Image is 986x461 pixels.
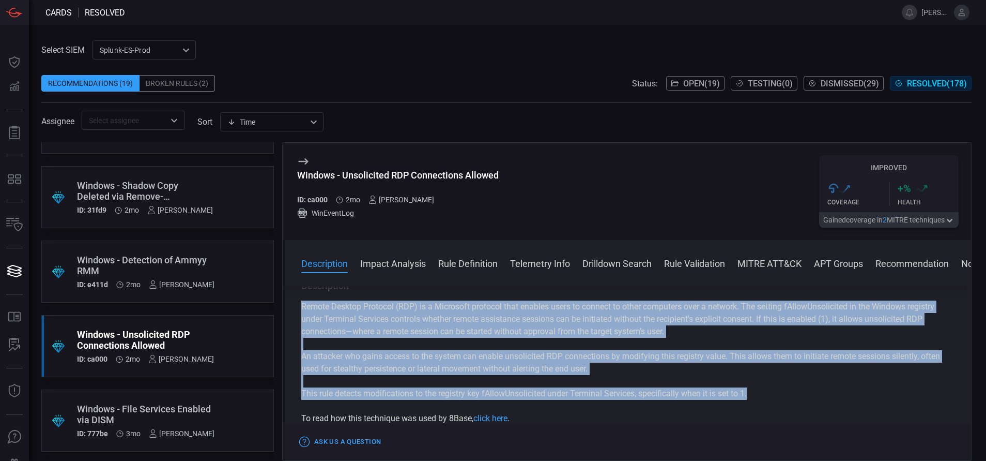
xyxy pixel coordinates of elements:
div: Broken Rules (2) [140,75,215,92]
label: sort [197,117,212,127]
p: Remote Desktop Protocol (RDP) is a Microsoft protocol that enables users to connect to other comp... [301,301,954,338]
span: Jul 20, 2025 9:25 AM [126,355,140,363]
button: ALERT ANALYSIS [2,333,27,358]
div: Coverage [827,199,889,206]
div: [PERSON_NAME] [149,280,214,289]
label: Select SIEM [41,45,85,55]
span: Status: [632,79,658,88]
div: Windows - Unsolicited RDP Connections Allowed [297,170,499,181]
h5: ID: e411d [77,280,108,289]
button: Open [167,113,181,128]
h5: ID: 777be [77,429,108,438]
button: Detections [2,75,27,99]
button: Gainedcoverage in2MITRE techniques [819,212,959,228]
button: MITRE - Detection Posture [2,167,27,191]
button: Resolved(178) [890,76,972,91]
input: Select assignee [85,114,165,127]
div: Windows - Detection of Ammyy RMM [77,255,214,276]
button: Description [301,257,348,269]
span: resolved [85,8,125,18]
button: Testing(0) [731,76,797,91]
button: Open(19) [666,76,725,91]
div: Health [898,199,959,206]
span: Assignee [41,116,74,126]
span: Resolved ( 178 ) [907,79,967,88]
div: Time [227,117,307,127]
button: Dashboard [2,50,27,75]
span: Dismissed ( 29 ) [821,79,879,88]
div: [PERSON_NAME] [148,355,214,363]
span: Jul 20, 2025 9:25 AM [346,196,360,204]
p: Splunk-ES-Prod [100,45,179,55]
button: Rule Definition [438,257,498,269]
button: Ask Us a Question [297,434,383,450]
button: Recommendation [875,257,949,269]
button: Cards [2,259,27,284]
div: [PERSON_NAME] [149,429,214,438]
button: Dismissed(29) [804,76,884,91]
button: Drilldown Search [582,257,652,269]
p: To read how this technique was used by 8Base, . [301,412,954,425]
button: Rule Validation [664,257,725,269]
p: An attacker who gains access to the system can enable unsolicited RDP connections by modifying th... [301,350,954,375]
h3: + % [898,182,911,195]
div: Windows - Unsolicited RDP Connections Allowed [77,329,214,351]
div: Windows - Shadow Copy Deleted via Remove-CimInstance [77,180,213,202]
button: MITRE ATT&CK [737,257,802,269]
span: [PERSON_NAME].[PERSON_NAME] [921,8,950,17]
div: WinEventLog [297,208,499,218]
a: click here [473,413,507,423]
button: Ask Us A Question [2,425,27,450]
button: Notes [961,257,986,269]
button: Rule Catalog [2,305,27,330]
span: Jul 27, 2025 10:12 AM [126,280,141,289]
h5: ID: 31fd9 [77,206,106,214]
span: 2 [883,216,887,224]
button: Reports [2,121,27,145]
div: Recommendations (19) [41,75,140,92]
button: Telemetry Info [510,257,570,269]
h5: ID: ca000 [297,196,328,204]
p: This rule detects modifications to the registry key fAllowUnsolicited under Terminal Services, sp... [301,388,954,400]
button: APT Groups [814,257,863,269]
span: Jul 27, 2025 10:12 AM [125,206,139,214]
span: Cards [45,8,72,18]
button: Impact Analysis [360,257,426,269]
span: Jul 06, 2025 8:47 AM [126,429,141,438]
span: Open ( 19 ) [683,79,720,88]
div: [PERSON_NAME] [147,206,213,214]
div: Windows - File Services Enabled via DISM [77,404,214,425]
div: [PERSON_NAME] [368,196,434,204]
button: Inventory [2,213,27,237]
h5: ID: ca000 [77,355,107,363]
h5: Improved [819,163,959,172]
span: Testing ( 0 ) [748,79,793,88]
button: Threat Intelligence [2,379,27,404]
